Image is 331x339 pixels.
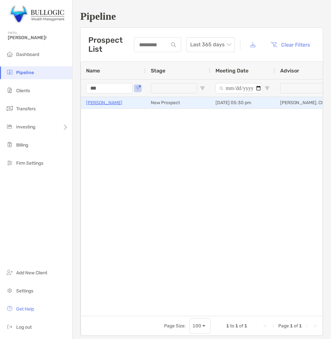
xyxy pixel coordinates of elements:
span: Clients [16,88,30,93]
span: 1 [290,323,293,329]
img: add_new_client icon [6,268,14,276]
span: 1 [235,323,238,329]
span: Page [278,323,289,329]
img: Zoe Logo [8,3,64,26]
span: Settings [16,288,33,294]
div: New Prospect [146,97,210,108]
span: Meeting Date [215,68,248,74]
div: Page Size [190,318,211,334]
h3: Prospect List [88,36,134,54]
span: Firm Settings [16,160,43,166]
div: Previous Page [270,323,276,329]
img: billing icon [6,141,14,148]
img: pipeline icon [6,68,14,76]
img: input icon [171,42,176,47]
input: Name Filter Input [86,83,133,93]
span: Last 365 days [190,38,231,52]
h1: Pipeline [80,10,323,22]
span: Get Help [16,306,34,312]
span: of [294,323,298,329]
span: 1 [226,323,229,329]
span: Log out [16,324,32,330]
span: 1 [244,323,247,329]
span: Investing [16,124,35,130]
img: clients icon [6,86,14,94]
button: Open Filter Menu [200,86,205,91]
div: Last Page [312,323,317,329]
img: settings icon [6,287,14,294]
img: dashboard icon [6,50,14,58]
span: Pipeline [16,70,34,75]
img: transfers icon [6,104,14,112]
div: First Page [263,323,268,329]
button: Open Filter Menu [135,86,140,91]
img: get-help icon [6,305,14,312]
input: Meeting Date Filter Input [215,83,262,93]
button: Open Filter Menu [265,86,270,91]
span: Name [86,68,100,74]
span: Billing [16,142,28,148]
div: Page Size: [164,323,186,329]
span: Add New Client [16,270,47,276]
img: logout icon [6,323,14,331]
img: firm-settings icon [6,159,14,167]
span: 1 [299,323,302,329]
div: [DATE] 05:30 pm [210,97,275,108]
span: Advisor [280,68,299,74]
a: [PERSON_NAME] [86,99,122,107]
span: of [239,323,243,329]
button: Clear Filters [266,38,315,52]
span: Stage [151,68,165,74]
span: [PERSON_NAME]! [8,35,68,40]
div: 100 [193,323,201,329]
span: to [230,323,234,329]
div: Next Page [304,323,310,329]
span: Dashboard [16,52,39,57]
img: investing icon [6,123,14,130]
span: Transfers [16,106,36,112]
